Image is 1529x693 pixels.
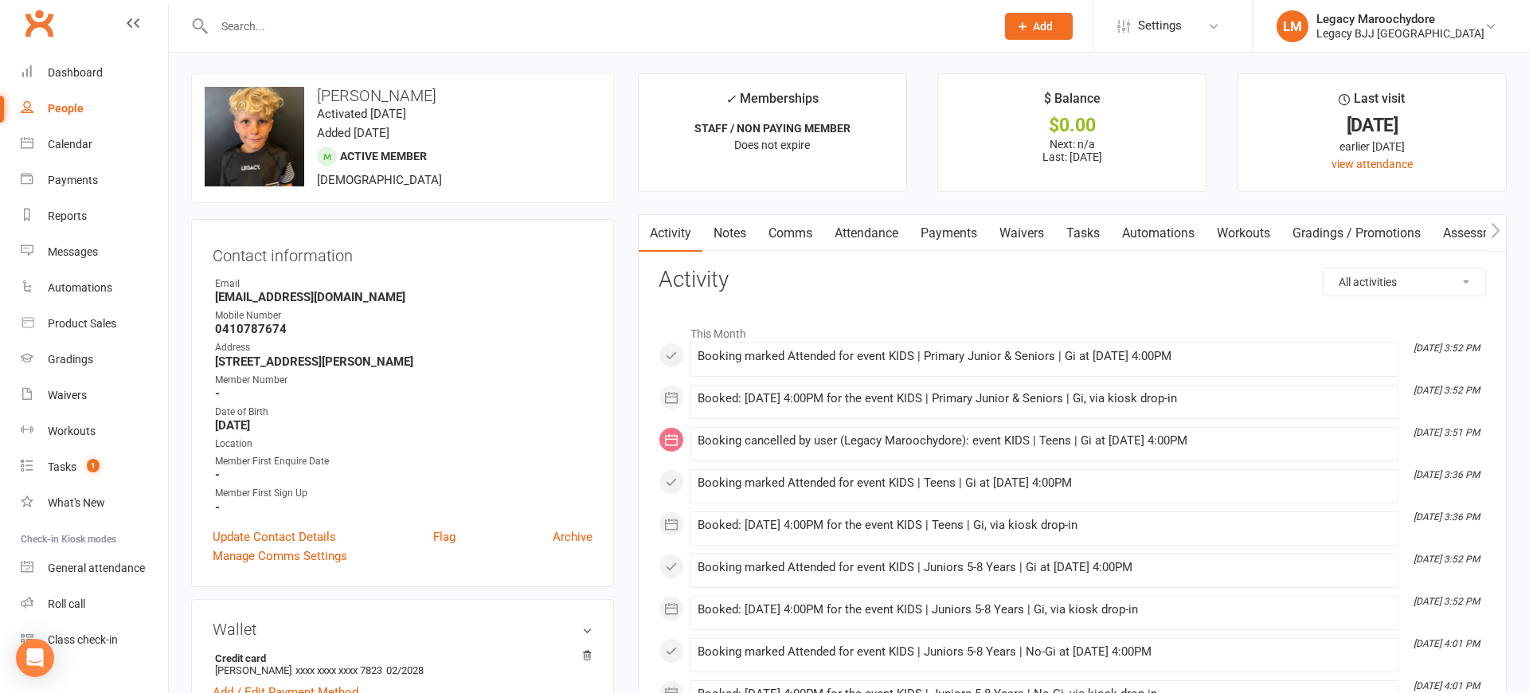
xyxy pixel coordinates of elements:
[1253,138,1492,155] div: earlier [DATE]
[215,454,592,469] div: Member First Enquire Date
[21,270,168,306] a: Automations
[698,519,1391,532] div: Booked: [DATE] 4:00PM for the event KIDS | Teens | Gi, via kiosk drop-in
[48,209,87,222] div: Reports
[215,418,592,433] strong: [DATE]
[386,664,424,676] span: 02/2028
[698,645,1391,659] div: Booking marked Attended for event KIDS | Juniors 5-8 Years | No-Gi at [DATE] 4:00PM
[21,485,168,521] a: What's New
[21,342,168,378] a: Gradings
[1033,20,1053,33] span: Add
[340,150,427,162] span: Active member
[1005,13,1073,40] button: Add
[21,127,168,162] a: Calendar
[215,500,592,515] strong: -
[553,527,592,546] a: Archive
[21,413,168,449] a: Workouts
[433,527,456,546] a: Flag
[48,174,98,186] div: Payments
[205,87,600,104] h3: [PERSON_NAME]
[215,322,592,336] strong: 0410787674
[1414,680,1480,691] i: [DATE] 4:01 PM
[698,392,1391,405] div: Booked: [DATE] 4:00PM for the event KIDS | Primary Junior & Seniors | Gi, via kiosk drop-in
[823,215,909,252] a: Attendance
[698,476,1391,490] div: Booking marked Attended for event KIDS | Teens | Gi at [DATE] 4:00PM
[215,290,592,304] strong: [EMAIL_ADDRESS][DOMAIN_NAME]
[988,215,1055,252] a: Waivers
[48,66,103,79] div: Dashboard
[698,603,1391,617] div: Booked: [DATE] 4:00PM for the event KIDS | Juniors 5-8 Years | Gi, via kiosk drop-in
[48,389,87,401] div: Waivers
[1277,10,1308,42] div: LM
[909,215,988,252] a: Payments
[698,561,1391,574] div: Booking marked Attended for event KIDS | Juniors 5-8 Years | Gi at [DATE] 4:00PM
[21,162,168,198] a: Payments
[48,138,92,151] div: Calendar
[48,562,145,574] div: General attendance
[698,434,1391,448] div: Booking cancelled by user (Legacy Maroochydore): event KIDS | Teens | Gi at [DATE] 4:00PM
[215,340,592,355] div: Address
[215,405,592,420] div: Date of Birth
[48,245,98,258] div: Messages
[48,633,118,646] div: Class check-in
[213,650,592,679] li: [PERSON_NAME]
[21,449,168,485] a: Tasks 1
[48,281,112,294] div: Automations
[1332,158,1413,170] a: view attendance
[1414,343,1480,354] i: [DATE] 3:52 PM
[48,353,93,366] div: Gradings
[1414,638,1480,649] i: [DATE] 4:01 PM
[213,241,592,264] h3: Contact information
[1044,88,1101,117] div: $ Balance
[757,215,823,252] a: Comms
[1281,215,1432,252] a: Gradings / Promotions
[21,234,168,270] a: Messages
[1339,88,1405,117] div: Last visit
[16,639,54,677] div: Open Intercom Messenger
[317,173,442,187] span: [DEMOGRAPHIC_DATA]
[21,306,168,342] a: Product Sales
[21,586,168,622] a: Roll call
[1253,117,1492,134] div: [DATE]
[213,621,592,638] h3: Wallet
[1316,26,1484,41] div: Legacy BJJ [GEOGRAPHIC_DATA]
[1414,385,1480,396] i: [DATE] 3:52 PM
[48,496,105,509] div: What's New
[21,91,168,127] a: People
[295,664,382,676] span: xxxx xxxx xxxx 7823
[702,215,757,252] a: Notes
[21,55,168,91] a: Dashboard
[698,350,1391,363] div: Booking marked Attended for event KIDS | Primary Junior & Seniors | Gi at [DATE] 4:00PM
[213,527,336,546] a: Update Contact Details
[213,546,347,566] a: Manage Comms Settings
[734,139,810,151] span: Does not expire
[317,126,389,140] time: Added [DATE]
[21,198,168,234] a: Reports
[694,122,851,135] strong: STAFF / NON PAYING MEMBER
[48,460,76,473] div: Tasks
[1414,596,1480,607] i: [DATE] 3:52 PM
[215,652,585,664] strong: Credit card
[725,92,736,107] i: ✓
[21,622,168,658] a: Class kiosk mode
[215,308,592,323] div: Mobile Number
[1138,8,1182,44] span: Settings
[215,468,592,482] strong: -
[1414,427,1480,438] i: [DATE] 3:51 PM
[48,597,85,610] div: Roll call
[215,276,592,292] div: Email
[1111,215,1206,252] a: Automations
[725,88,819,118] div: Memberships
[1206,215,1281,252] a: Workouts
[21,550,168,586] a: General attendance kiosk mode
[952,138,1191,163] p: Next: n/a Last: [DATE]
[1055,215,1111,252] a: Tasks
[1316,12,1484,26] div: Legacy Maroochydore
[209,15,984,37] input: Search...
[1414,511,1480,523] i: [DATE] 3:36 PM
[215,437,592,452] div: Location
[952,117,1191,134] div: $0.00
[1414,554,1480,565] i: [DATE] 3:52 PM
[21,378,168,413] a: Waivers
[19,3,59,43] a: Clubworx
[1414,469,1480,480] i: [DATE] 3:36 PM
